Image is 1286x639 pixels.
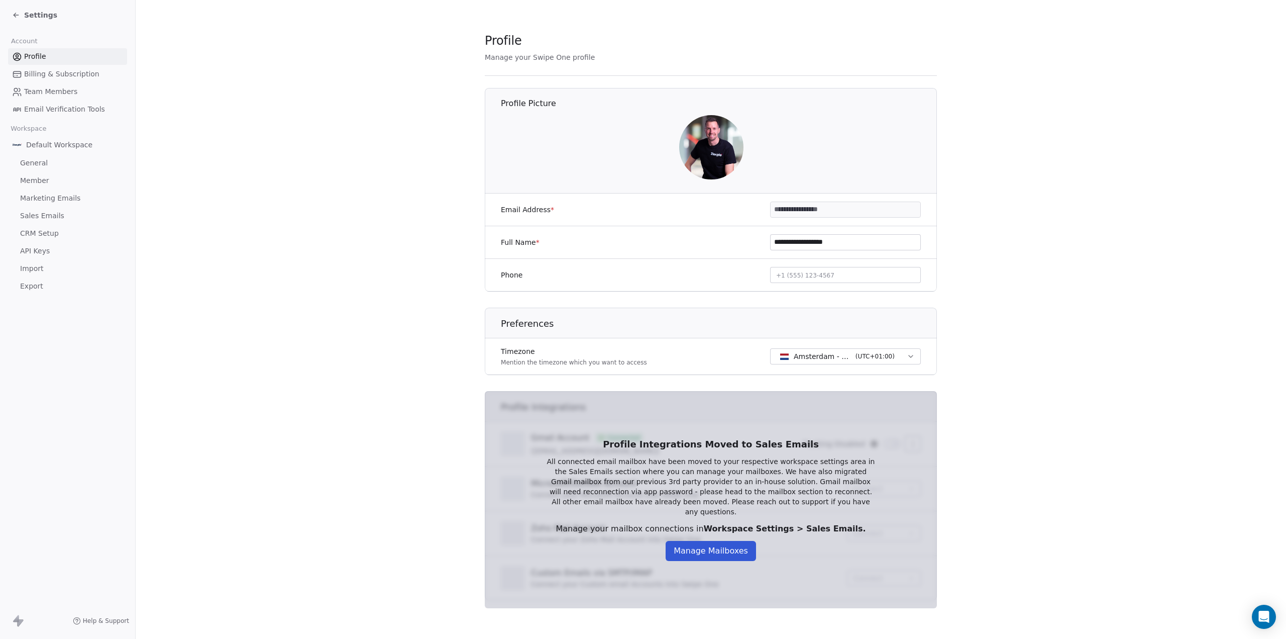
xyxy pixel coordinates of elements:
[855,352,895,361] span: ( UTC+01:00 )
[12,10,57,20] a: Settings
[8,172,127,189] a: Member
[8,208,127,224] a: Sales Emails
[501,318,937,330] h1: Preferences
[8,190,127,207] a: Marketing Emails
[704,524,866,533] span: Workspace Settings > Sales Emails.
[8,225,127,242] a: CRM Setup
[12,140,22,150] img: zien360-vierkant.png
[8,83,127,100] a: Team Members
[24,104,105,115] span: Email Verification Tools
[770,267,921,283] button: +1 (555) 123-4567
[24,51,46,62] span: Profile
[20,263,43,274] span: Import
[1252,605,1276,629] div: Open Intercom Messenger
[8,155,127,171] a: General
[501,98,937,109] h1: Profile Picture
[20,193,80,204] span: Marketing Emails
[770,348,921,364] button: Amsterdam - CET(UTC+01:00)
[24,10,57,20] span: Settings
[546,457,876,517] p: All connected email mailbox have been moved to your respective workspace settings area in the Sal...
[24,69,99,79] span: Billing & Subscription
[8,66,127,82] a: Billing & Subscription
[20,175,49,186] span: Member
[501,358,647,367] p: Mention the timezone which you want to access
[485,53,595,61] span: Manage your Swipe One profile
[8,243,127,259] a: API Keys
[501,346,647,356] label: Timezone
[20,281,43,292] span: Export
[24,86,77,97] span: Team Members
[666,541,756,561] button: Manage Mailboxes
[776,272,834,279] span: +1 (555) 123-4567
[8,101,127,118] a: Email Verification Tools
[501,205,554,215] label: Email Address
[8,260,127,277] a: Import
[20,246,50,256] span: API Keys
[26,140,92,150] span: Default Workspace
[485,33,522,48] span: Profile
[20,158,48,168] span: General
[73,617,129,625] a: Help & Support
[7,34,42,49] span: Account
[8,278,127,295] a: Export
[20,228,59,239] span: CRM Setup
[8,48,127,65] a: Profile
[20,211,64,221] span: Sales Emails
[501,270,522,280] label: Phone
[7,121,51,136] span: Workspace
[679,115,743,179] img: martin-jan-profiel-2024-bg.jpg
[794,351,851,361] span: Amsterdam - CET
[83,617,129,625] span: Help & Support
[501,237,540,247] label: Full Name
[546,523,876,535] div: Manage your mailbox connections in
[546,438,876,450] h1: Profile Integrations Moved to Sales Emails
